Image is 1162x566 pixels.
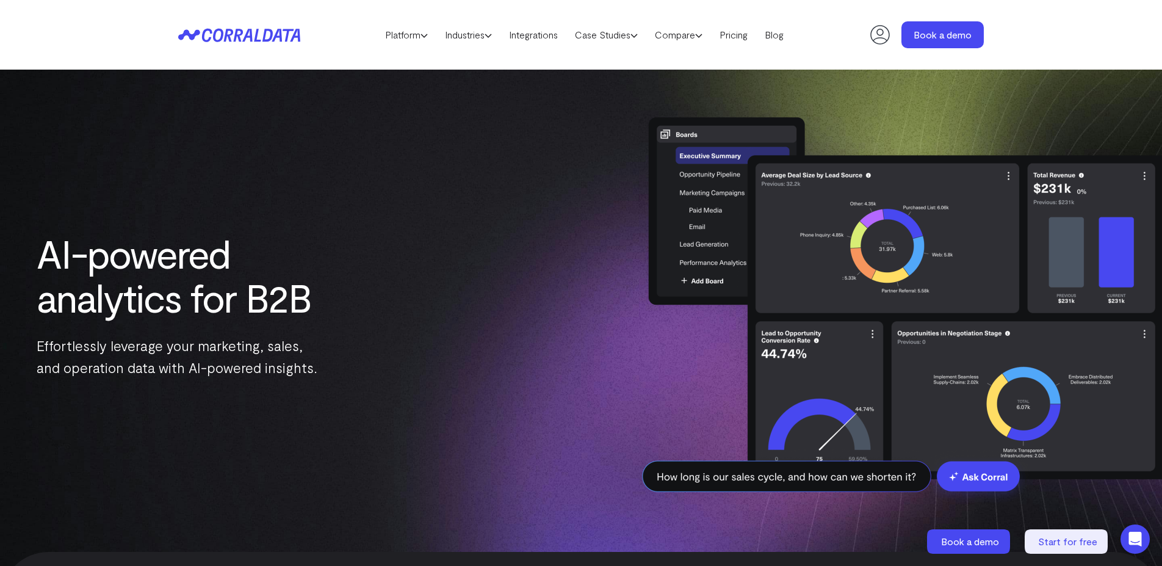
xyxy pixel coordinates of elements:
[566,26,646,44] a: Case Studies
[1120,524,1150,554] div: Open Intercom Messenger
[927,529,1012,554] a: Book a demo
[377,26,436,44] a: Platform
[500,26,566,44] a: Integrations
[711,26,756,44] a: Pricing
[37,335,376,379] p: Effortlessly leverage your marketing, sales, and operation data with AI-powered insights.
[37,231,376,319] h1: AI-powered analytics for B2B
[756,26,792,44] a: Blog
[1025,529,1110,554] a: Start for free
[941,535,999,547] span: Book a demo
[1038,535,1097,547] span: Start for free
[901,21,984,48] a: Book a demo
[646,26,711,44] a: Compare
[436,26,500,44] a: Industries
